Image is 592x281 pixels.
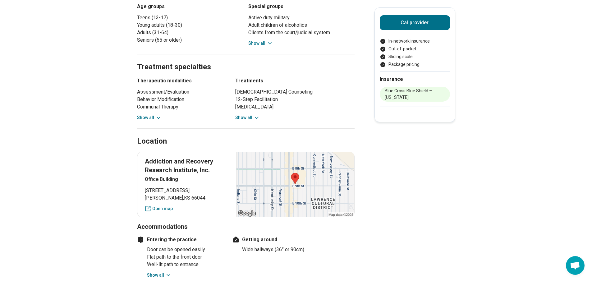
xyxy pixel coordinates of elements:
h4: Getting around [232,236,319,243]
li: Adults (31-64) [137,29,243,36]
h3: Therapeutic modalities [137,77,224,85]
h3: Treatments [235,77,355,85]
li: Wide hallways (36” or 90cm) [242,246,319,253]
li: [DEMOGRAPHIC_DATA] Counseling [235,88,355,96]
li: Door can be opened easily [147,246,224,253]
h3: Special groups [248,3,355,10]
h2: Treatment specialties [137,47,355,72]
li: Clients from the court/judicial system [248,29,355,36]
button: Show all [248,40,273,47]
h3: Age groups [137,3,243,10]
li: Well-lit path to entrance [147,261,224,268]
p: Office Building [145,176,229,183]
li: Seniors (65 or older) [137,36,243,44]
li: In-network insurance [380,38,450,44]
h3: Accommodations [137,222,355,231]
li: Flat path to the front door [147,253,224,261]
li: [MEDICAL_DATA] [235,103,355,111]
li: Adult children of alcoholics [248,21,355,29]
h4: Entering the practice [137,236,224,243]
p: Addiction and Recovery Research Institute, Inc. [145,157,229,174]
li: Package pricing [380,61,450,68]
li: Out-of-pocket [380,46,450,52]
li: Sliding scale [380,53,450,60]
li: Young adults (18-30) [137,21,243,29]
button: Show all [235,114,260,121]
span: [PERSON_NAME] , KS 66044 [145,194,229,202]
button: Show all [137,114,162,121]
h2: Location [137,136,167,147]
li: Teens (13-17) [137,14,243,21]
a: Open map [145,205,229,212]
li: Behavior Modification [137,96,224,103]
li: Assessment/Evaluation [137,88,224,96]
li: Active duty military [248,14,355,21]
li: Communal Therapy [137,103,224,111]
li: 12-Step Facilitation [235,96,355,103]
button: Show all [147,272,172,279]
button: Callprovider [380,15,450,30]
h2: Insurance [380,76,450,83]
div: Open chat [566,256,585,275]
li: Blue Cross Blue Shield – [US_STATE] [380,87,450,102]
ul: Payment options [380,38,450,68]
span: [STREET_ADDRESS] [145,187,229,194]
